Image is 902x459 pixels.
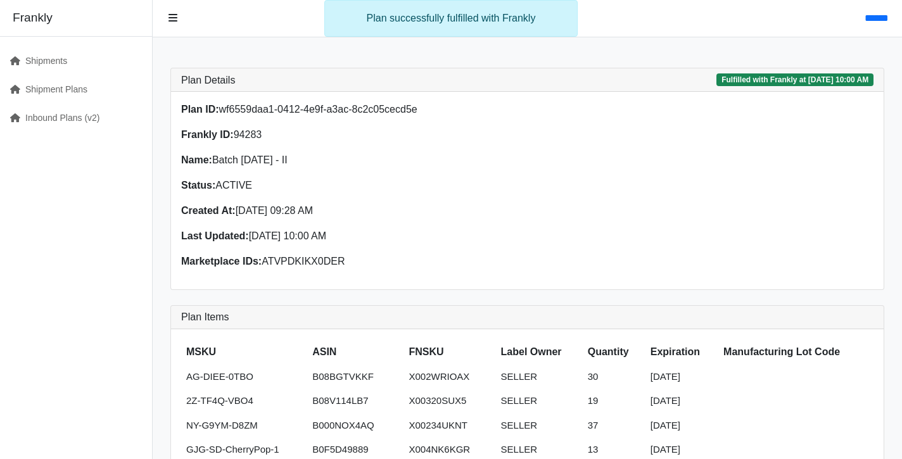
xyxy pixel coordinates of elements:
p: [DATE] 09:28 AM [181,203,520,218]
td: X002WRIOAX [403,365,495,389]
td: B08V114LB7 [307,389,403,413]
p: 94283 [181,127,520,142]
td: 30 [583,365,645,389]
p: Batch [DATE] - II [181,153,520,168]
td: [DATE] [645,413,718,438]
th: FNSKU [403,339,495,365]
td: B000NOX4AQ [307,413,403,438]
td: 19 [583,389,645,413]
td: [DATE] [645,389,718,413]
th: Quantity [583,339,645,365]
td: SELLER [496,365,583,389]
th: ASIN [307,339,403,365]
td: 37 [583,413,645,438]
strong: Frankly ID: [181,129,234,140]
p: wf6559daa1-0412-4e9f-a3ac-8c2c05cecd5e [181,102,520,117]
h3: Plan Items [181,311,873,323]
strong: Status: [181,180,215,191]
p: ATVPDKIKX0DER [181,254,520,269]
strong: Created At: [181,205,236,216]
p: [DATE] 10:00 AM [181,229,520,244]
th: Label Owner [496,339,583,365]
strong: Last Updated: [181,230,249,241]
td: 2Z-TF4Q-VBO4 [181,389,307,413]
td: NY-G9YM-D8ZM [181,413,307,438]
strong: Plan ID: [181,104,219,115]
th: MSKU [181,339,307,365]
span: Fulfilled with Frankly at [DATE] 10:00 AM [716,73,873,86]
th: Expiration [645,339,718,365]
td: X00320SUX5 [403,389,495,413]
td: SELLER [496,413,583,438]
th: Manufacturing Lot Code [718,339,873,365]
td: X00234UKNT [403,413,495,438]
td: AG-DIEE-0TBO [181,365,307,389]
td: SELLER [496,389,583,413]
td: B08BGTVKKF [307,365,403,389]
strong: Name: [181,154,212,165]
h3: Plan Details [181,74,235,86]
p: ACTIVE [181,178,520,193]
td: [DATE] [645,365,718,389]
strong: Marketplace IDs: [181,256,262,267]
